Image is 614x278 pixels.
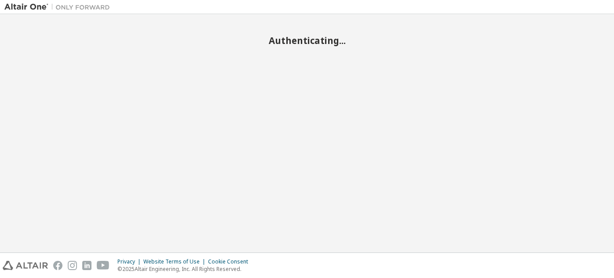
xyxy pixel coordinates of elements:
[4,35,610,46] h2: Authenticating...
[97,261,110,270] img: youtube.svg
[143,258,208,265] div: Website Terms of Use
[82,261,91,270] img: linkedin.svg
[3,261,48,270] img: altair_logo.svg
[4,3,114,11] img: Altair One
[117,258,143,265] div: Privacy
[208,258,253,265] div: Cookie Consent
[53,261,62,270] img: facebook.svg
[68,261,77,270] img: instagram.svg
[117,265,253,273] p: © 2025 Altair Engineering, Inc. All Rights Reserved.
